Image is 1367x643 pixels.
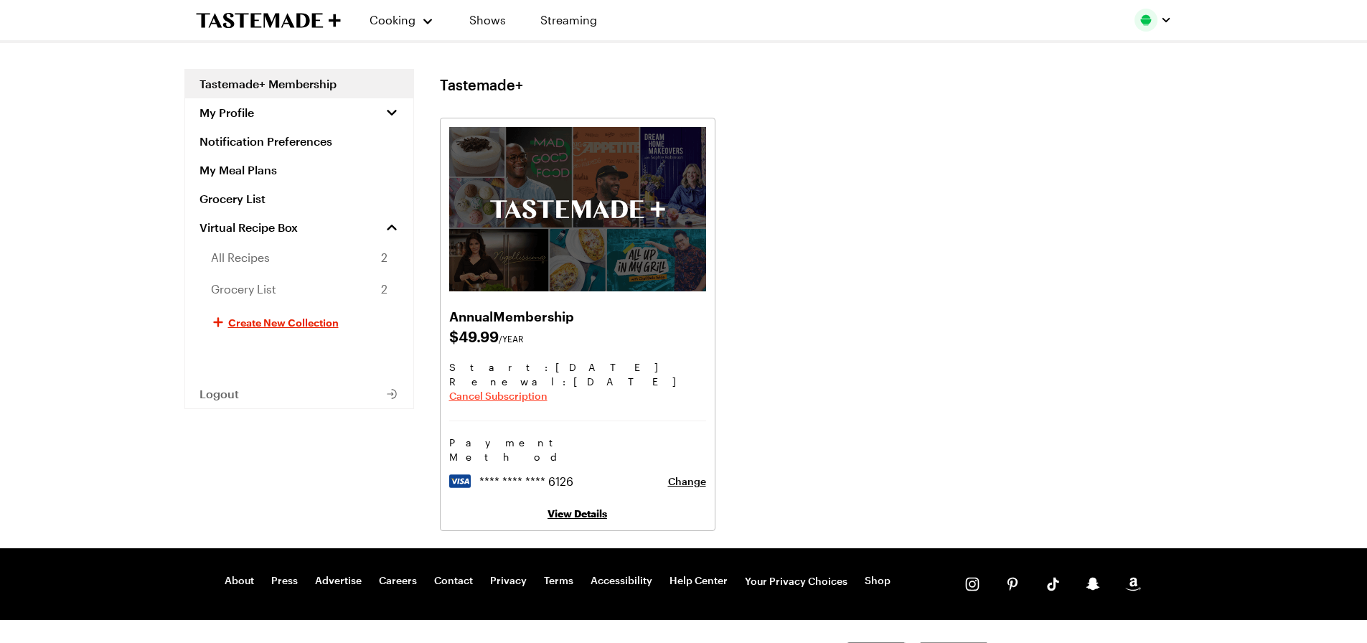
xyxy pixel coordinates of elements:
a: Shop [865,574,891,588]
a: Grocery List2 [185,273,413,305]
span: /YEAR [499,334,524,344]
span: Cooking [370,13,415,27]
span: 2 [381,249,387,266]
a: Privacy [490,574,527,588]
span: Grocery List [211,281,276,298]
a: Grocery List [185,184,413,213]
button: Cooking [370,3,435,37]
a: Advertise [315,574,362,588]
a: Contact [434,574,473,588]
span: Virtual Recipe Box [199,220,298,235]
span: Logout [199,387,239,401]
button: Your Privacy Choices [745,574,847,588]
a: Terms [544,574,573,588]
a: Help Center [670,574,728,588]
a: Notification Preferences [185,127,413,156]
span: Renewal : [DATE] [449,375,706,389]
button: My Profile [185,98,413,127]
nav: Footer [225,574,891,588]
span: All Recipes [211,249,270,266]
a: Tastemade+ Membership [185,70,413,98]
a: Accessibility [591,574,652,588]
span: 2 [381,281,387,298]
span: My Profile [199,105,254,120]
a: All Recipes2 [185,242,413,273]
a: About [225,574,254,588]
h1: Tastemade+ [440,76,523,93]
span: Create New Collection [228,315,339,329]
a: To Tastemade Home Page [196,12,341,29]
h2: Annual Membership [449,306,706,326]
button: Change [668,474,706,489]
a: My Meal Plans [185,156,413,184]
button: Profile picture [1135,9,1172,32]
a: View Details [548,507,607,520]
button: Logout [185,380,413,408]
button: Create New Collection [185,305,413,339]
h3: Payment Method [449,436,706,464]
a: Careers [379,574,417,588]
span: Start: [DATE] [449,360,706,375]
a: Virtual Recipe Box [185,213,413,242]
button: Cancel Subscription [449,389,548,403]
img: visa logo [449,474,471,488]
img: Profile picture [1135,9,1157,32]
span: $ 49.99 [449,326,706,346]
a: Press [271,574,298,588]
